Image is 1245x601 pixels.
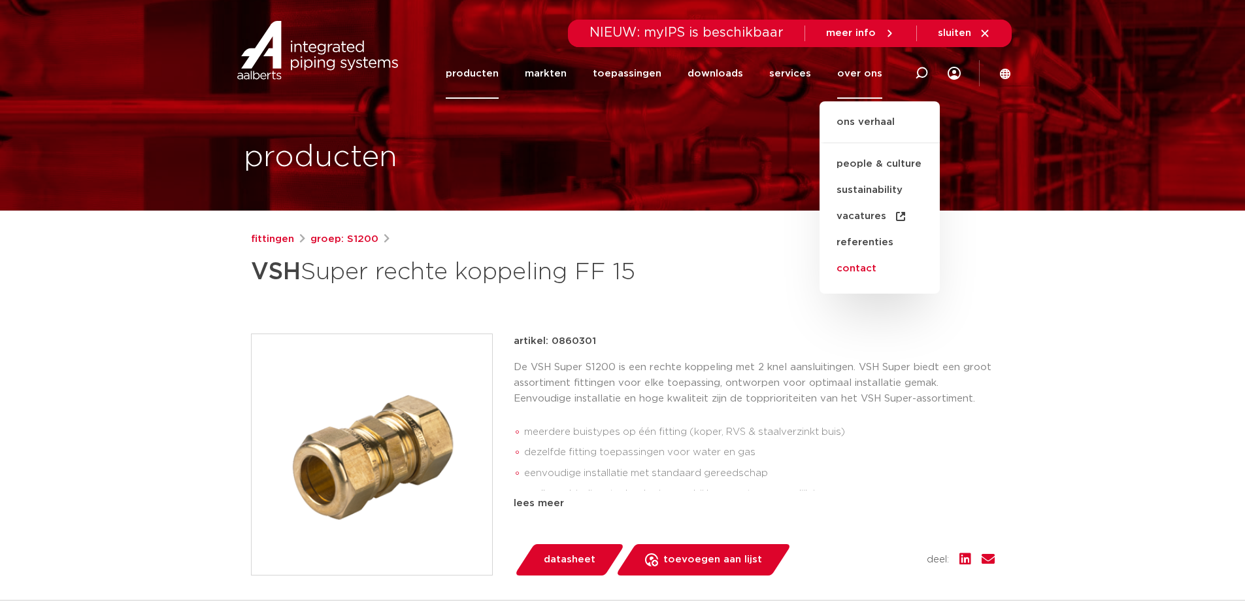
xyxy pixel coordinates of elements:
span: toevoegen aan lijst [663,549,762,570]
p: artikel: 0860301 [514,334,596,349]
img: Product Image for VSH Super rechte koppeling FF 15 [252,334,492,575]
a: over ons [837,48,882,99]
span: meer info [826,28,876,38]
span: NIEUW: myIPS is beschikbaar [589,26,784,39]
a: downloads [688,48,743,99]
h1: producten [244,137,397,179]
p: De VSH Super S1200 is een rechte koppeling met 2 knel aansluitingen. VSH Super biedt een groot as... [514,360,995,407]
nav: Menu [446,48,882,99]
a: contact [820,256,940,282]
div: lees meer [514,496,995,511]
span: deel: [927,552,949,568]
a: people & culture [820,151,940,177]
a: sluiten [938,27,991,39]
a: sustainability [820,177,940,203]
a: fittingen [251,232,294,247]
span: datasheet [544,549,595,570]
a: producten [446,48,499,99]
a: vacatures [820,203,940,230]
a: services [769,48,811,99]
li: meerdere buistypes op één fitting (koper, RVS & staalverzinkt buis) [524,422,995,443]
a: meer info [826,27,895,39]
li: eenvoudige installatie met standaard gereedschap [524,463,995,484]
span: sluiten [938,28,971,38]
a: markten [525,48,567,99]
strong: VSH [251,260,301,284]
a: referenties [820,230,940,256]
li: snelle verbindingstechnologie waarbij her-montage mogelijk is [524,484,995,505]
a: toepassingen [593,48,661,99]
h1: Super rechte koppeling FF 15 [251,252,742,292]
li: dezelfde fitting toepassingen voor water en gas [524,442,995,463]
a: ons verhaal [820,114,940,143]
a: datasheet [514,544,625,575]
a: groep: S1200 [310,232,378,247]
